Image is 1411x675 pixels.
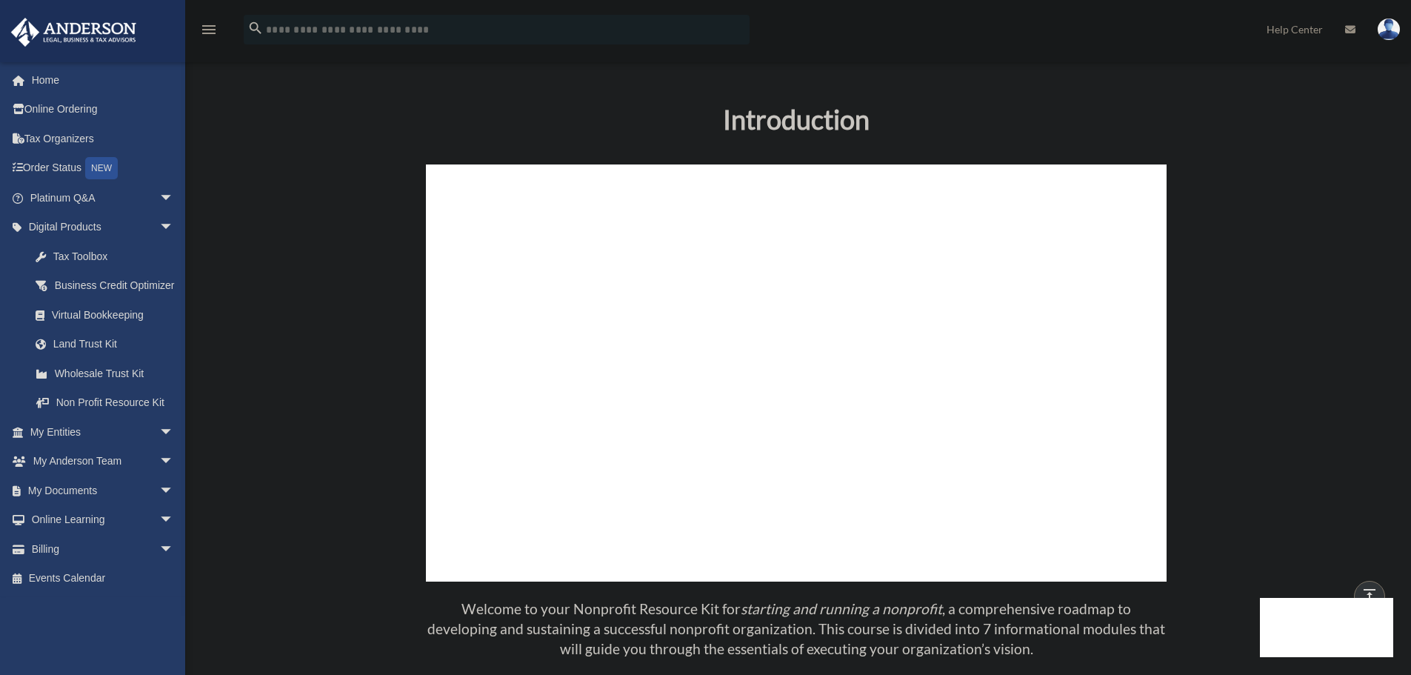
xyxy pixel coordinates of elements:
[21,388,189,418] a: Non Profit Resource Kit
[52,365,178,383] div: Wholesale Trust Kit
[427,600,1165,657] span: , a comprehensive roadmap to developing and sustaining a successful nonprofit organization. This ...
[52,335,178,353] div: Land Trust Kit
[1361,587,1378,605] i: vertical_align_top
[21,330,196,359] a: Land Trust Kit
[159,213,189,243] span: arrow_drop_down
[741,600,942,617] span: starting and running a nonprofit
[10,124,196,153] a: Tax Organizers
[10,65,196,95] a: Home
[10,183,196,213] a: Platinum Q&Aarrow_drop_down
[252,101,1341,138] h2: Introduction
[1354,581,1385,612] a: vertical_align_top
[10,213,196,242] a: Digital Productsarrow_drop_down
[52,306,178,325] div: Virtual Bookkeeping
[52,393,170,412] div: Non Profit Resource Kit
[10,95,196,124] a: Online Ordering
[159,417,189,448] span: arrow_drop_down
[85,157,118,179] div: NEW
[10,564,196,593] a: Events Calendar
[159,183,189,213] span: arrow_drop_down
[10,534,196,564] a: Billingarrow_drop_down
[52,247,178,266] div: Tax Toolbox
[426,164,1167,582] iframe: Introduction to the Nonprofit Resource Kit
[159,447,189,477] span: arrow_drop_down
[10,153,196,184] a: Order StatusNEW
[461,600,741,617] span: Welcome to your Nonprofit Resource Kit for
[52,276,178,295] div: Business Credit Optimizer
[200,26,218,39] a: menu
[247,20,264,36] i: search
[21,271,196,301] a: Business Credit Optimizer
[7,18,141,47] img: Anderson Advisors Platinum Portal
[1378,19,1400,40] img: User Pic
[10,476,196,505] a: My Documentsarrow_drop_down
[159,534,189,565] span: arrow_drop_down
[200,21,218,39] i: menu
[159,476,189,506] span: arrow_drop_down
[21,242,196,271] a: Tax Toolbox
[21,300,196,330] a: Virtual Bookkeeping
[10,505,196,535] a: Online Learningarrow_drop_down
[10,417,196,447] a: My Entitiesarrow_drop_down
[21,359,196,388] a: Wholesale Trust Kit
[159,505,189,536] span: arrow_drop_down
[10,447,196,476] a: My Anderson Teamarrow_drop_down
